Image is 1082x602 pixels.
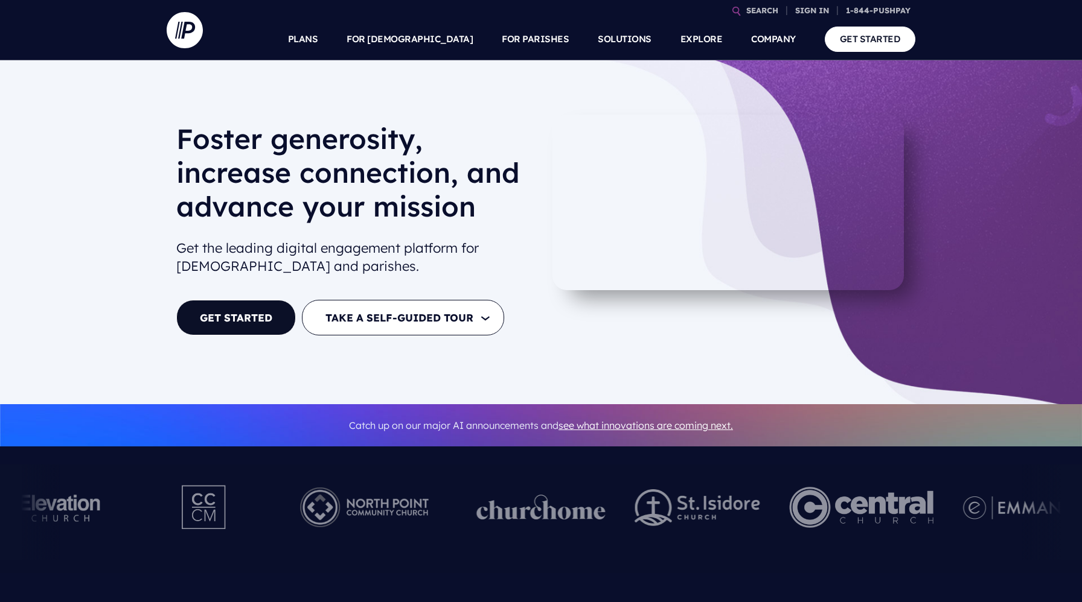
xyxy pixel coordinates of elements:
a: GET STARTED [176,300,296,335]
p: Catch up on our major AI announcements and [176,412,906,439]
a: SOLUTIONS [598,18,651,60]
button: TAKE A SELF-GUIDED TOUR [302,300,504,335]
img: Central Church Henderson NV [789,474,933,540]
a: COMPANY [751,18,796,60]
a: FOR [DEMOGRAPHIC_DATA] [347,18,473,60]
a: see what innovations are coming next. [559,419,733,431]
h2: Get the leading digital engagement platform for [DEMOGRAPHIC_DATA] and parishes. [176,234,531,281]
a: FOR PARISHES [502,18,569,60]
a: GET STARTED [825,27,916,51]
img: Pushpay_Logo__CCM [157,474,252,540]
a: EXPLORE [680,18,723,60]
img: pp_logos_2 [635,489,760,526]
h1: Foster generosity, increase connection, and advance your mission [176,122,531,233]
img: pp_logos_1 [476,495,606,520]
a: PLANS [288,18,318,60]
img: Pushpay_Logo__NorthPoint [281,474,447,540]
